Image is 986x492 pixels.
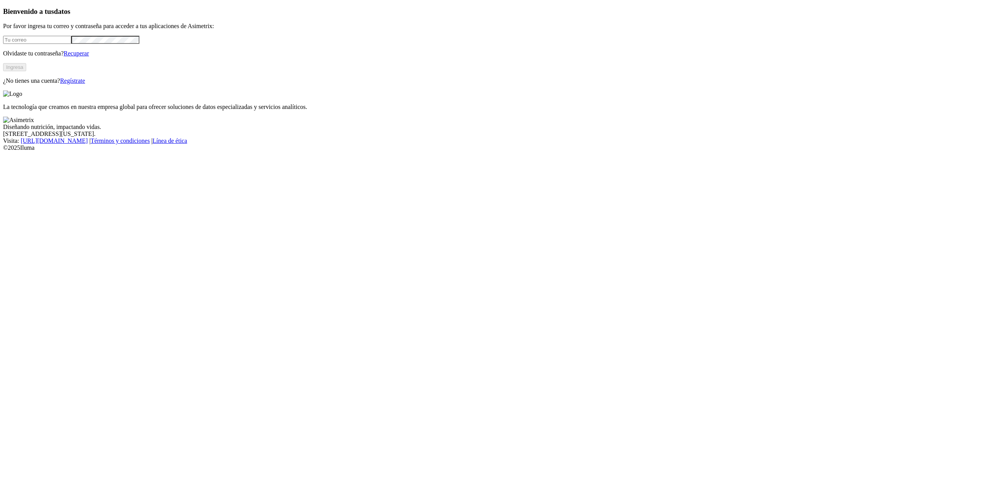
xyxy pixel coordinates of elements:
[3,7,983,16] h3: Bienvenido a tus
[3,90,22,97] img: Logo
[3,144,983,151] div: © 2025 Iluma
[54,7,70,15] span: datos
[91,137,150,144] a: Términos y condiciones
[3,131,983,137] div: [STREET_ADDRESS][US_STATE].
[3,63,26,71] button: Ingresa
[3,117,34,124] img: Asimetrix
[60,77,85,84] a: Regístrate
[3,77,983,84] p: ¿No tienes una cuenta?
[3,23,983,30] p: Por favor ingresa tu correo y contraseña para acceder a tus aplicaciones de Asimetrix:
[153,137,187,144] a: Línea de ética
[3,137,983,144] div: Visita : | |
[3,104,983,110] p: La tecnología que creamos en nuestra empresa global para ofrecer soluciones de datos especializad...
[21,137,88,144] a: [URL][DOMAIN_NAME]
[3,50,983,57] p: Olvidaste tu contraseña?
[64,50,89,57] a: Recuperar
[3,124,983,131] div: Diseñando nutrición, impactando vidas.
[3,36,71,44] input: Tu correo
